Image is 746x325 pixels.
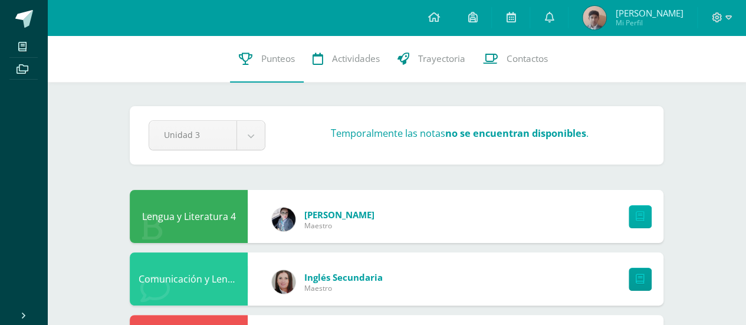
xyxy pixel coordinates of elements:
[304,221,374,231] span: Maestro
[418,52,465,65] span: Trayectoria
[272,270,295,294] img: 8af0450cf43d44e38c4a1497329761f3.png
[272,208,295,231] img: 702136d6d401d1cd4ce1c6f6778c2e49.png
[615,18,683,28] span: Mi Perfil
[331,127,589,140] h3: Temporalmente las notas .
[130,252,248,306] div: Comunicación y Lenguaje L3 Inglés
[304,283,383,293] span: Maestro
[164,121,222,149] span: Unidad 3
[389,35,474,83] a: Trayectoria
[304,35,389,83] a: Actividades
[149,121,265,150] a: Unidad 3
[304,209,374,221] span: [PERSON_NAME]
[615,7,683,19] span: [PERSON_NAME]
[230,35,304,83] a: Punteos
[583,6,606,29] img: 946dd18922e63a2350e6f3cd199b2dab.png
[130,190,248,243] div: Lengua y Literatura 4
[332,52,380,65] span: Actividades
[474,35,557,83] a: Contactos
[304,271,383,283] span: Inglés Secundaria
[261,52,295,65] span: Punteos
[445,127,586,140] strong: no se encuentran disponibles
[507,52,548,65] span: Contactos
